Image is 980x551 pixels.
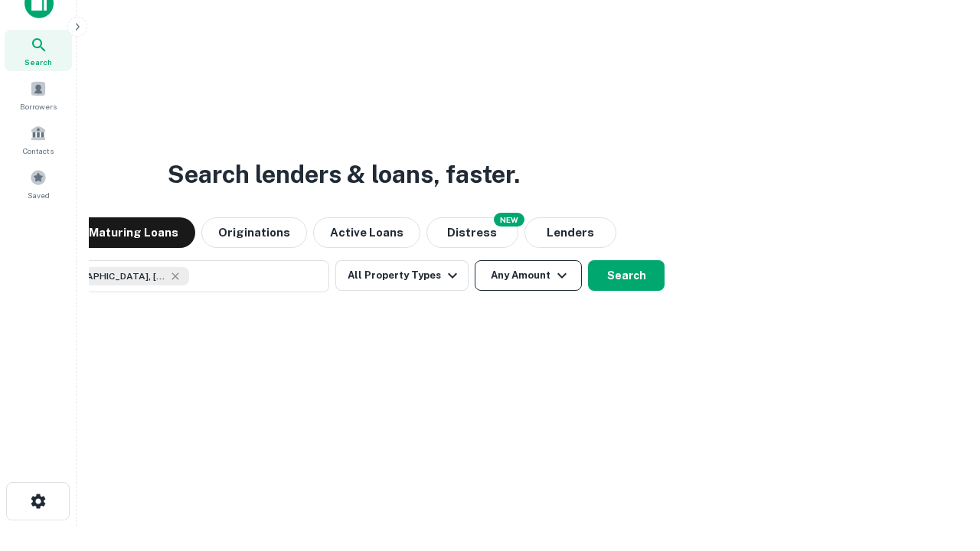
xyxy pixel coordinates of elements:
span: Contacts [23,145,54,157]
button: Search distressed loans with lien and other non-mortgage details. [426,217,518,248]
span: Search [24,56,52,68]
button: Search [588,260,665,291]
span: Saved [28,189,50,201]
a: Saved [5,163,72,204]
div: NEW [494,213,524,227]
a: Borrowers [5,74,72,116]
button: Maturing Loans [72,217,195,248]
a: Contacts [5,119,72,160]
button: Lenders [524,217,616,248]
button: All Property Types [335,260,469,291]
a: Search [5,30,72,71]
span: Borrowers [20,100,57,112]
button: [GEOGRAPHIC_DATA], [GEOGRAPHIC_DATA], [GEOGRAPHIC_DATA] [23,260,329,292]
span: [GEOGRAPHIC_DATA], [GEOGRAPHIC_DATA], [GEOGRAPHIC_DATA] [51,269,166,283]
button: Active Loans [313,217,420,248]
iframe: Chat Widget [903,429,980,502]
button: Any Amount [475,260,582,291]
button: Originations [201,217,307,248]
h3: Search lenders & loans, faster. [168,156,520,193]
